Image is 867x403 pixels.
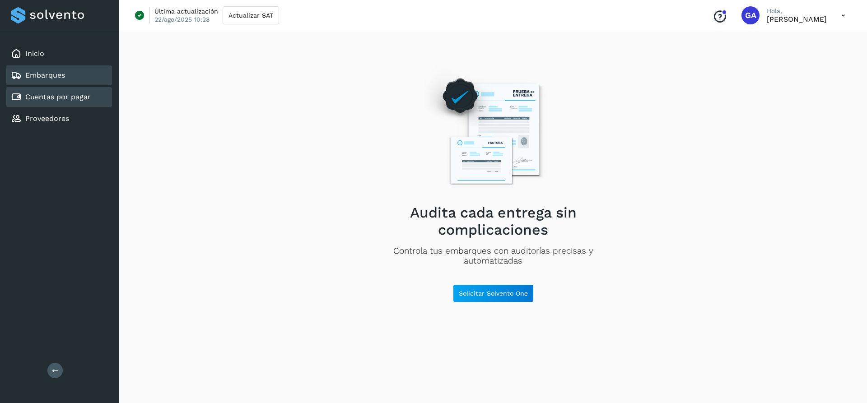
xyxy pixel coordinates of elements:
[6,109,112,129] div: Proveedores
[25,49,44,58] a: Inicio
[6,87,112,107] div: Cuentas por pagar
[415,65,571,197] img: Empty state image
[154,7,218,15] p: Última actualización
[6,44,112,64] div: Inicio
[459,290,528,296] span: Solicitar Solvento One
[767,15,827,23] p: GERARDO AMADOR
[767,7,827,15] p: Hola,
[364,246,622,267] p: Controla tus embarques con auditorías precisas y automatizadas
[154,15,210,23] p: 22/ago/2025 10:28
[223,6,279,24] button: Actualizar SAT
[6,65,112,85] div: Embarques
[364,204,622,239] h2: Audita cada entrega sin complicaciones
[25,71,65,79] a: Embarques
[453,284,534,302] button: Solicitar Solvento One
[25,93,91,101] a: Cuentas por pagar
[228,12,273,19] span: Actualizar SAT
[25,114,69,123] a: Proveedores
